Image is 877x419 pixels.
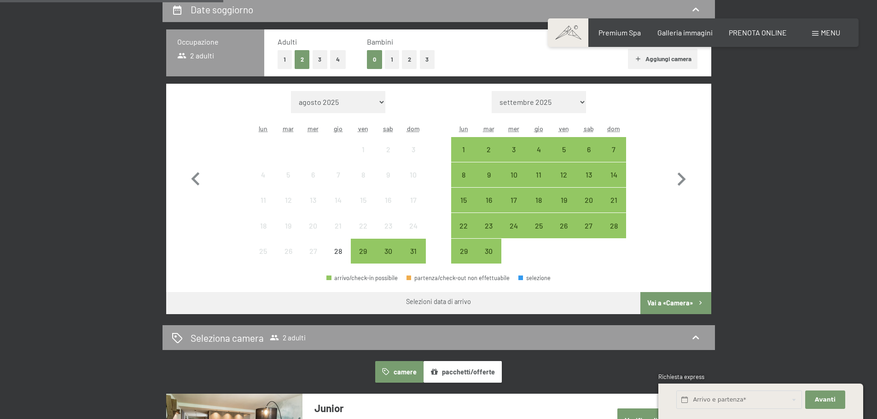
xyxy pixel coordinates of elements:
div: arrivo/check-in non effettuabile [276,188,301,212]
div: arrivo/check-in possibile [351,239,376,264]
div: 7 [602,146,625,169]
div: arrivo/check-in possibile [401,239,425,264]
abbr: martedì [283,125,294,132]
div: arrivo/check-in non effettuabile [351,162,376,187]
div: Thu Sep 11 2025 [526,162,551,187]
div: 19 [552,196,575,219]
div: Fri Sep 12 2025 [551,162,576,187]
abbr: venerdì [559,125,569,132]
h2: Date soggiorno [191,4,253,15]
div: arrivo/check-in non effettuabile [351,213,376,238]
div: arrivo/check-in possibile [451,188,476,212]
abbr: domenica [407,125,420,132]
div: arrivo/check-in non effettuabile [301,188,325,212]
div: Fri Sep 05 2025 [551,137,576,162]
div: 29 [452,247,475,270]
div: 21 [602,196,625,219]
div: Thu Sep 18 2025 [526,188,551,212]
div: 25 [252,247,275,270]
span: 2 adulti [270,333,306,342]
div: 17 [502,196,525,219]
div: Sun Aug 03 2025 [401,137,425,162]
div: arrivo/check-in possibile [576,213,601,238]
div: 4 [527,146,550,169]
div: Wed Sep 10 2025 [501,162,526,187]
div: arrivo/check-in possibile [526,188,551,212]
div: Tue Aug 19 2025 [276,213,301,238]
div: 13 [577,171,600,194]
div: 30 [377,247,400,270]
div: arrivo/check-in non effettuabile [301,213,325,238]
div: 26 [552,222,575,245]
div: Mon Sep 01 2025 [451,137,476,162]
div: Fri Aug 08 2025 [351,162,376,187]
div: arrivo/check-in non effettuabile [401,137,425,162]
div: 27 [302,247,325,270]
div: 14 [327,196,350,219]
div: Sat Aug 30 2025 [376,239,401,264]
div: Mon Aug 11 2025 [251,188,276,212]
div: arrivo/check-in possibile [526,137,551,162]
h3: Junior [314,401,588,415]
button: Mese precedente [182,91,209,264]
button: camere [375,361,423,382]
div: Wed Aug 06 2025 [301,162,325,187]
div: arrivo/check-in non effettuabile [351,137,376,162]
div: arrivo/check-in possibile [526,213,551,238]
div: Mon Sep 29 2025 [451,239,476,264]
div: Fri Aug 15 2025 [351,188,376,212]
div: 1 [452,146,475,169]
div: arrivo/check-in possibile [476,137,501,162]
button: 1 [385,50,399,69]
div: 21 [327,222,350,245]
button: 3 [313,50,328,69]
div: Fri Sep 19 2025 [551,188,576,212]
div: Sat Sep 13 2025 [576,162,601,187]
div: arrivo/check-in non effettuabile [251,188,276,212]
div: Thu Aug 07 2025 [326,162,351,187]
div: Mon Aug 04 2025 [251,162,276,187]
div: 20 [577,196,600,219]
div: 29 [352,247,375,270]
div: arrivo/check-in possibile [551,188,576,212]
button: Vai a «Camera» [640,292,711,314]
div: 14 [602,171,625,194]
div: 4 [252,171,275,194]
div: partenza/check-out non effettuabile [407,275,510,281]
div: arrivo/check-in possibile [526,162,551,187]
div: arrivo/check-in non effettuabile [326,239,351,264]
div: Thu Aug 14 2025 [326,188,351,212]
span: 2 adulti [177,51,215,61]
div: Sat Aug 23 2025 [376,213,401,238]
div: Sat Sep 20 2025 [576,188,601,212]
abbr: sabato [584,125,594,132]
div: Tue Sep 30 2025 [476,239,501,264]
div: 17 [401,196,424,219]
div: Tue Aug 12 2025 [276,188,301,212]
div: Sun Aug 10 2025 [401,162,425,187]
div: Tue Sep 23 2025 [476,213,501,238]
div: Sun Sep 28 2025 [601,213,626,238]
div: arrivo/check-in possibile [501,137,526,162]
div: Wed Sep 17 2025 [501,188,526,212]
div: 5 [552,146,575,169]
div: arrivo/check-in possibile [501,162,526,187]
abbr: lunedì [459,125,468,132]
div: Sun Aug 31 2025 [401,239,425,264]
div: 2 [477,146,500,169]
span: Premium Spa [598,28,641,37]
div: 22 [452,222,475,245]
div: arrivo/check-in non effettuabile [401,188,425,212]
div: arrivo/check-in possibile [601,188,626,212]
div: arrivo/check-in possibile [476,213,501,238]
div: 15 [452,196,475,219]
abbr: sabato [383,125,393,132]
button: Avanti [805,390,845,409]
div: 8 [352,171,375,194]
div: Sat Sep 27 2025 [576,213,601,238]
div: Sun Sep 07 2025 [601,137,626,162]
div: 10 [502,171,525,194]
div: Sun Sep 14 2025 [601,162,626,187]
span: Bambini [367,37,393,46]
div: 30 [477,247,500,270]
